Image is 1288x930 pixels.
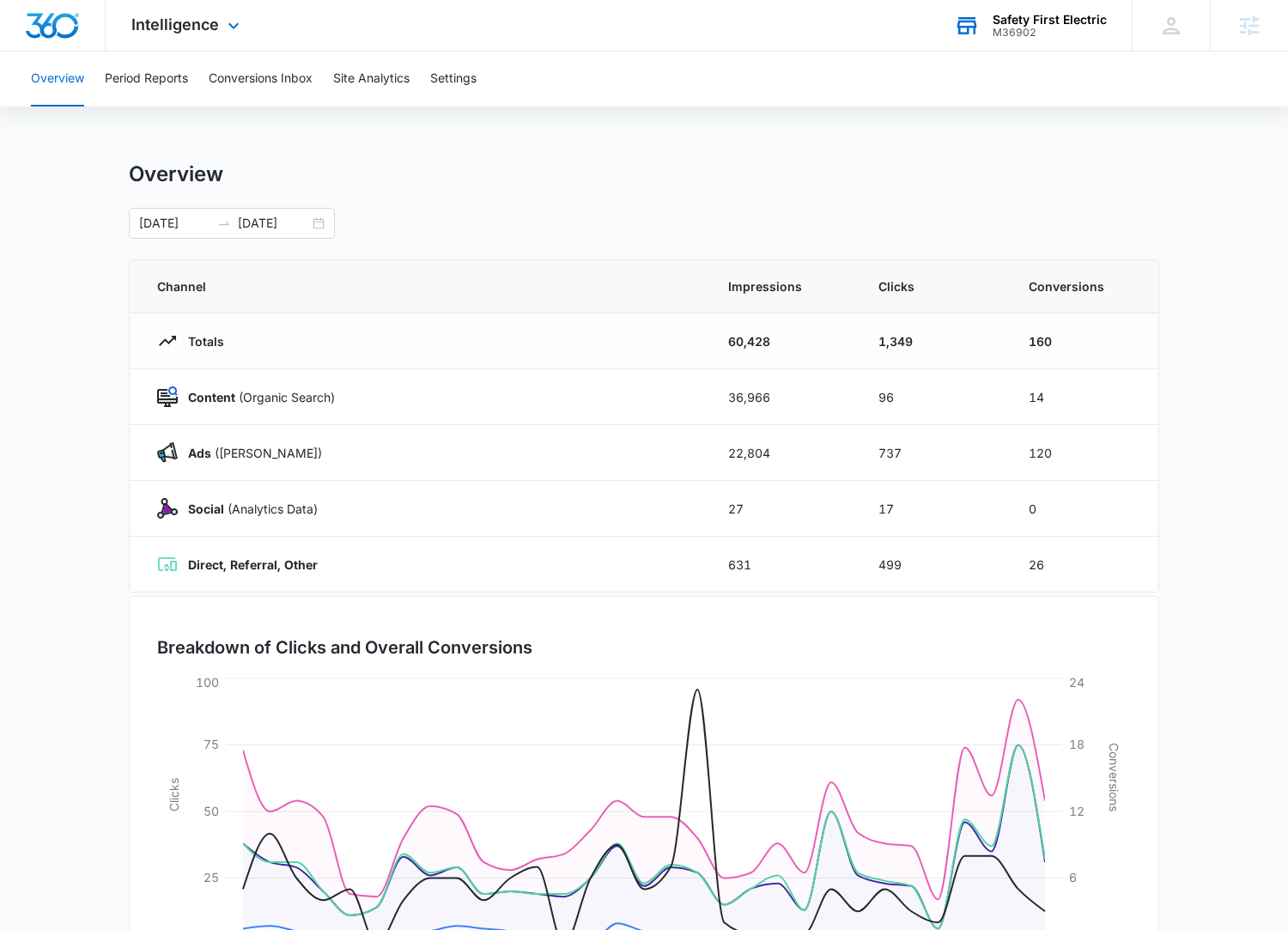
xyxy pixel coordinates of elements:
[1069,870,1077,884] tspan: 6
[1069,675,1084,690] tspan: 24
[196,675,219,690] tspan: 100
[708,537,858,593] td: 631
[157,498,178,519] img: Social
[708,481,858,537] td: 27
[1008,425,1158,481] td: 120
[1107,743,1121,811] tspan: Conversions
[728,277,837,295] span: Impressions
[1008,313,1158,369] td: 160
[157,277,687,295] span: Channel
[131,15,219,33] span: Intelligence
[217,216,231,230] span: swap-right
[858,425,1008,481] td: 737
[993,13,1107,27] div: account name
[157,386,178,407] img: Content
[105,52,188,106] button: Period Reports
[708,369,858,425] td: 36,966
[129,161,223,187] h1: Overview
[217,216,231,230] span: to
[139,214,210,233] input: Start date
[858,313,1008,369] td: 1,349
[878,277,987,295] span: Clicks
[858,481,1008,537] td: 17
[31,52,84,106] button: Overview
[1029,277,1131,295] span: Conversions
[204,737,219,751] tspan: 75
[430,52,477,106] button: Settings
[157,635,532,660] h3: Breakdown of Clicks and Overall Conversions
[178,332,224,350] p: Totals
[157,442,178,463] img: Ads
[1008,481,1158,537] td: 0
[1008,537,1158,593] td: 26
[204,870,219,884] tspan: 25
[178,500,318,518] p: (Analytics Data)
[1069,804,1084,818] tspan: 12
[993,27,1107,39] div: account id
[178,388,335,406] p: (Organic Search)
[858,537,1008,593] td: 499
[188,390,235,404] strong: Content
[188,446,211,460] strong: Ads
[178,444,322,462] p: ([PERSON_NAME])
[708,425,858,481] td: 22,804
[333,52,410,106] button: Site Analytics
[188,557,318,572] strong: Direct, Referral, Other
[1069,737,1084,751] tspan: 18
[238,214,309,233] input: End date
[858,369,1008,425] td: 96
[1008,369,1158,425] td: 14
[204,804,219,818] tspan: 50
[167,778,181,811] tspan: Clicks
[209,52,313,106] button: Conversions Inbox
[708,313,858,369] td: 60,428
[188,501,224,516] strong: Social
